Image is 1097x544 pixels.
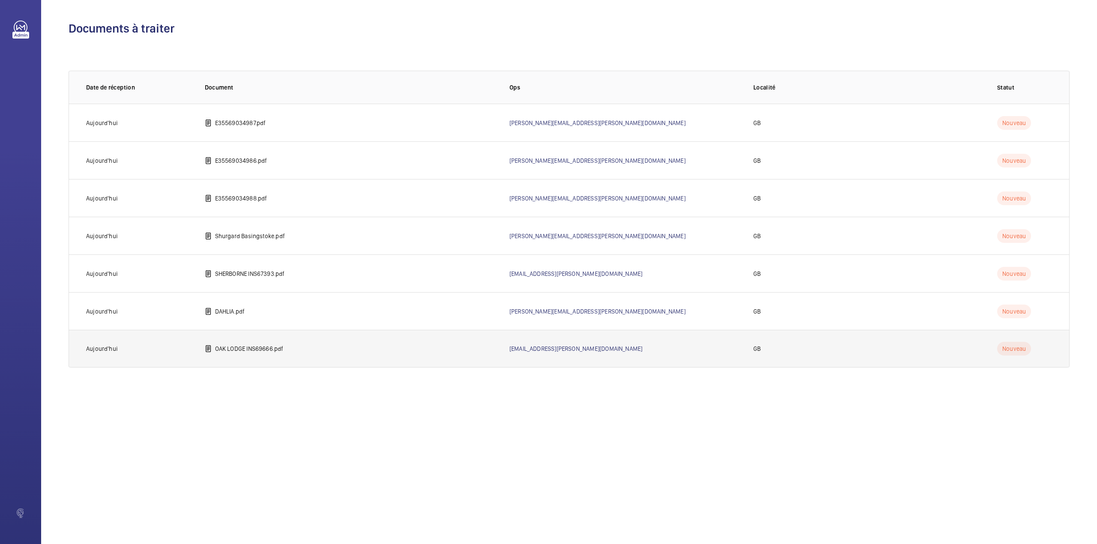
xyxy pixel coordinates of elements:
[205,83,496,92] p: Document
[86,83,191,92] p: Date de réception
[753,83,983,92] p: Localité
[510,233,686,239] a: [PERSON_NAME][EMAIL_ADDRESS][PERSON_NAME][DOMAIN_NAME]
[215,194,267,203] p: E35569034988.pdf
[215,119,266,127] p: E35569034987.pdf
[510,308,686,315] a: [PERSON_NAME][EMAIL_ADDRESS][PERSON_NAME][DOMAIN_NAME]
[215,269,285,278] p: SHERBORNE INS67393.pdf
[753,194,761,203] p: GB
[997,267,1031,281] p: Nouveau
[510,120,686,126] a: [PERSON_NAME][EMAIL_ADDRESS][PERSON_NAME][DOMAIN_NAME]
[753,119,761,127] p: GB
[753,156,761,165] p: GB
[86,344,118,353] p: Aujourd'hui
[997,116,1031,130] p: Nouveau
[753,344,761,353] p: GB
[86,232,118,240] p: Aujourd'hui
[215,232,285,240] p: Shurgard Basingstoke.pdf
[215,156,267,165] p: E35569034986.pdf
[753,269,761,278] p: GB
[997,342,1031,356] p: Nouveau
[86,194,118,203] p: Aujourd'hui
[86,269,118,278] p: Aujourd'hui
[86,307,118,316] p: Aujourd'hui
[997,191,1031,205] p: Nouveau
[69,21,1070,36] h1: Documents à traiter
[997,154,1031,167] p: Nouveau
[215,307,245,316] p: DAHLIA.pdf
[86,119,118,127] p: Aujourd'hui
[753,307,761,316] p: GB
[753,232,761,240] p: GB
[215,344,284,353] p: OAK LODGE INS69666.pdf
[510,345,642,352] a: [EMAIL_ADDRESS][PERSON_NAME][DOMAIN_NAME]
[510,195,686,202] a: [PERSON_NAME][EMAIL_ADDRESS][PERSON_NAME][DOMAIN_NAME]
[997,305,1031,318] p: Nouveau
[510,83,740,92] p: Ops
[997,83,1052,92] p: Statut
[510,270,642,277] a: [EMAIL_ADDRESS][PERSON_NAME][DOMAIN_NAME]
[86,156,118,165] p: Aujourd'hui
[997,229,1031,243] p: Nouveau
[510,157,686,164] a: [PERSON_NAME][EMAIL_ADDRESS][PERSON_NAME][DOMAIN_NAME]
